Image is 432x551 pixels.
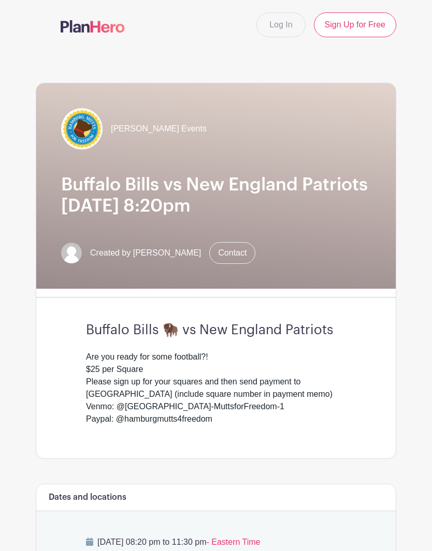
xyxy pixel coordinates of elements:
[314,12,396,37] a: Sign Up for Free
[111,123,207,135] span: [PERSON_NAME] Events
[90,247,201,259] span: Created by [PERSON_NAME]
[61,20,125,33] img: logo-507f7623f17ff9eddc593b1ce0a138ce2505c220e1c5a4e2b4648c50719b7d32.svg
[256,12,305,37] a: Log In
[86,351,346,425] div: Are you ready for some football?! $25 per Square Please sign up for your squares and then send pa...
[86,322,346,338] h3: Buffalo Bills 🦬 vs New England Patriots
[49,493,126,502] h6: Dates and locations
[61,174,371,217] h1: Buffalo Bills vs New England Patriots [DATE] 8:20pm
[61,243,82,263] img: default-ce2991bfa6775e67f084385cd625a349d9dcbb7a52a09fb2fda1e96e2d18dcdb.png
[61,108,103,150] img: IMG_5080.jpeg
[209,242,255,264] a: Contact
